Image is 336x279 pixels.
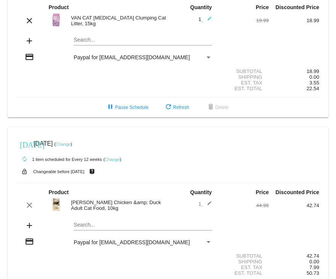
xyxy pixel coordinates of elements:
mat-select: Payment Method [74,239,212,245]
button: Delete [200,101,235,114]
div: Est. Total [218,270,269,276]
div: 19.99 [218,18,269,23]
mat-icon: lock_open [20,167,29,177]
span: 50.73 [307,270,319,276]
mat-icon: edit [203,16,212,25]
span: 0.00 [309,74,319,80]
div: Subtotal [218,68,269,74]
span: 7.99 [309,264,319,270]
mat-icon: credit_card [25,52,34,62]
img: 36601.jpg [48,197,64,212]
strong: Product [48,189,69,195]
mat-icon: clear [25,16,34,25]
strong: Discounted Price [276,4,319,10]
input: Search... [74,37,212,43]
mat-icon: add [25,221,34,230]
span: Paypal for [EMAIL_ADDRESS][DOMAIN_NAME] [74,239,190,245]
div: [PERSON_NAME] Chicken &amp; Duck Adult Cat Food, 10kg [67,200,168,211]
div: 44.99 [218,203,269,208]
div: VAN CAT [MEDICAL_DATA] Clumping Cat Litter, 15kg [67,15,168,26]
div: Subtotal [218,253,269,259]
span: 1 [199,16,212,22]
div: Shipping [218,259,269,264]
mat-icon: credit_card [25,237,34,246]
div: 42.74 [269,203,319,208]
div: Est. Total [218,86,269,91]
button: Refresh [158,101,195,114]
div: 18.99 [269,68,319,74]
mat-icon: add [25,36,34,45]
mat-icon: edit [203,201,212,210]
strong: Discounted Price [276,189,319,195]
span: Refresh [164,105,189,110]
small: 1 item scheduled for Every 12 weeks [17,157,102,162]
mat-icon: clear [25,201,34,210]
strong: Product [48,4,69,10]
strong: Price [256,4,269,10]
input: Search... [74,222,212,228]
span: Pause Schedule [106,105,148,110]
mat-icon: pause [106,103,115,112]
div: 18.99 [269,18,319,23]
mat-icon: [DATE] [20,139,29,149]
small: Changeable before [DATE] [33,169,84,174]
small: ( ) [54,142,72,146]
span: 22.54 [307,86,319,91]
span: 1 [199,201,212,207]
span: 3.55 [309,80,319,86]
a: Change [105,157,120,162]
mat-icon: refresh [164,103,173,112]
mat-icon: live_help [87,167,97,177]
div: 42.74 [269,253,319,259]
strong: Price [256,189,269,195]
div: Est. Tax [218,80,269,86]
span: 0.00 [309,259,319,264]
span: Paypal for [EMAIL_ADDRESS][DOMAIN_NAME] [74,54,190,60]
img: 82638.jpg [48,12,64,28]
div: Shipping [218,74,269,80]
strong: Quantity [190,4,212,10]
button: Pause Schedule [100,101,154,114]
div: Est. Tax [218,264,269,270]
small: ( ) [103,157,121,162]
span: Delete [206,105,229,110]
mat-icon: autorenew [20,155,29,164]
a: Change [56,142,71,146]
strong: Quantity [190,189,212,195]
mat-select: Payment Method [74,54,212,60]
mat-icon: delete [206,103,215,112]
